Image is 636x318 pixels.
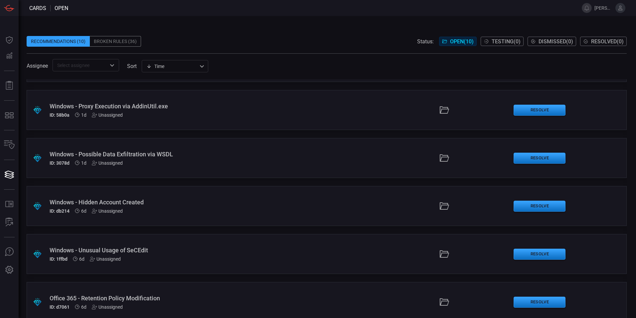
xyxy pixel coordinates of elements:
[29,5,46,11] span: Cards
[514,297,565,308] button: Resolve
[514,153,565,164] button: Resolve
[514,201,565,212] button: Resolve
[81,304,86,310] span: Sep 09, 2025 4:48 AM
[528,37,576,46] button: Dismissed(0)
[450,38,474,45] span: Open ( 10 )
[27,36,90,47] div: Recommendations (10)
[92,304,123,310] div: Unassigned
[50,304,70,310] h5: ID: d7061
[92,208,123,214] div: Unassigned
[127,63,137,69] label: sort
[1,167,17,183] button: Cards
[79,256,84,262] span: Sep 09, 2025 4:48 AM
[50,247,259,254] div: Windows - Unusual Usage of SeCEdit
[107,61,117,70] button: Open
[1,214,17,230] button: ALERT ANALYSIS
[81,208,86,214] span: Sep 09, 2025 4:48 AM
[55,5,68,11] span: open
[27,63,48,69] span: Assignee
[1,196,17,212] button: Rule Catalog
[539,38,573,45] span: Dismissed ( 0 )
[1,48,17,64] button: Detections
[1,107,17,123] button: MITRE - Detection Posture
[146,63,198,70] div: Time
[50,208,70,214] h5: ID: db214
[439,37,477,46] button: Open(10)
[55,61,106,69] input: Select assignee
[417,38,434,45] span: Status:
[514,105,565,116] button: Resolve
[81,112,86,118] span: Sep 14, 2025 3:05 AM
[1,137,17,153] button: Inventory
[1,78,17,94] button: Reports
[50,160,70,166] h5: ID: 3078d
[50,256,68,262] h5: ID: 1ffbd
[1,244,17,260] button: Ask Us A Question
[50,112,70,118] h5: ID: 58b0a
[594,5,613,11] span: [PERSON_NAME].[PERSON_NAME]
[92,160,123,166] div: Unassigned
[514,249,565,260] button: Resolve
[50,151,259,158] div: Windows - Possible Data Exfiltration via WSDL
[50,103,259,110] div: Windows - Proxy Execution via AddinUtil.exe
[81,160,86,166] span: Sep 14, 2025 3:05 AM
[591,38,624,45] span: Resolved ( 0 )
[92,112,123,118] div: Unassigned
[492,38,521,45] span: Testing ( 0 )
[481,37,524,46] button: Testing(0)
[90,256,121,262] div: Unassigned
[50,199,259,206] div: Windows - Hidden Account Created
[1,262,17,278] button: Preferences
[50,295,259,302] div: Office 365 - Retention Policy Modification
[90,36,141,47] div: Broken Rules (36)
[1,32,17,48] button: Dashboard
[580,37,627,46] button: Resolved(0)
